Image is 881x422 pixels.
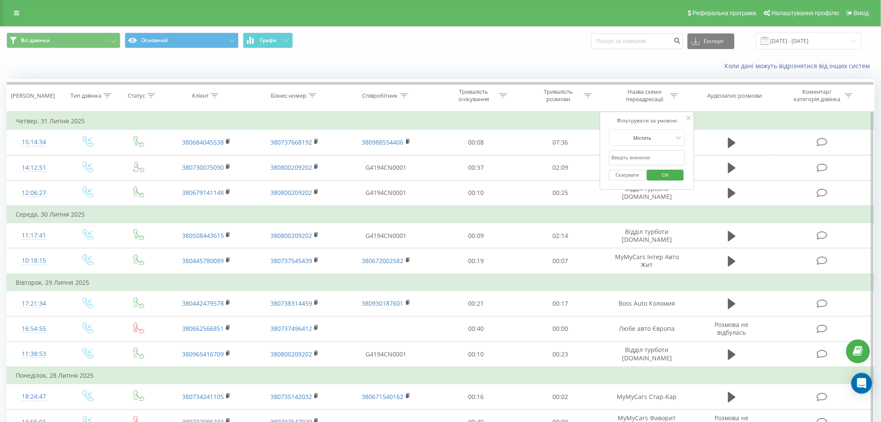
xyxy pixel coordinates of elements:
td: 00:40 [434,316,519,341]
button: Графік [243,33,293,48]
div: 12:06:27 [16,185,52,201]
a: 380930187601 [362,299,404,307]
a: 380988554406 [362,138,404,146]
a: 380737545439 [270,257,312,265]
div: Співробітник [362,92,398,99]
div: 17:21:34 [16,295,52,312]
td: 00:17 [518,291,603,316]
a: 380508443615 [182,231,224,240]
td: 00:08 [434,130,519,155]
div: Open Intercom Messenger [851,373,872,394]
div: 10:18:15 [16,252,52,269]
a: 380800209202 [270,163,312,171]
a: 380800209202 [270,350,312,358]
div: Бізнес номер [271,92,306,99]
td: Любе авто Європа [603,316,691,341]
td: G4194CN0001 [339,342,433,367]
div: 14:12:51 [16,159,52,176]
td: 00:23 [518,342,603,367]
a: 380737496412 [270,324,312,333]
input: Введіть значення [609,150,685,165]
td: 00:16 [434,384,519,409]
div: 15:14:34 [16,134,52,151]
span: Розмова не відбулась [715,320,749,336]
div: Аудіозапис розмови [707,92,762,99]
span: Вихід [854,10,869,16]
div: Тривалість розмови [535,88,582,103]
button: OK [647,170,684,181]
div: Фільтрувати за умовою [609,116,685,125]
div: Статус [128,92,145,99]
td: 00:10 [434,342,519,367]
a: 380679141148 [182,188,224,197]
div: 16:54:55 [16,320,52,337]
td: Вівторок, 29 Липня 2025 [7,274,874,291]
button: Експорт [688,33,735,49]
td: 02:14 [518,223,603,248]
div: 11:38:53 [16,346,52,363]
td: MyMyCars Стар-Кар [603,384,691,409]
a: 380672002582 [362,257,404,265]
span: Всі дзвінки [21,37,50,44]
td: 00:37 [434,155,519,180]
div: Тип дзвінка [70,92,101,99]
td: G4194CN0001 [339,180,433,206]
div: Назва схеми переадресації [622,88,668,103]
a: 380671540162 [362,392,404,401]
td: 02:09 [518,155,603,180]
td: Відділ турботи [DOMAIN_NAME] [603,342,691,367]
a: 380738314459 [270,299,312,307]
button: Основний [125,33,239,48]
span: OK [653,168,678,181]
td: 00:25 [518,180,603,206]
a: 380730075090 [182,163,224,171]
a: 380800209202 [270,188,312,197]
span: Графік [260,37,277,43]
div: 11:17:41 [16,227,52,244]
td: Понеділок, 28 Липня 2025 [7,367,874,384]
a: Коли дані можуть відрізнятися вiд інших систем [725,62,874,70]
div: Клієнт [192,92,209,99]
button: Скасувати [609,170,646,181]
td: Четвер, 31 Липня 2025 [7,112,874,130]
td: G4194CN0001 [339,223,433,248]
td: G4194CN0001 [339,155,433,180]
a: 380800209202 [270,231,312,240]
a: 380965416709 [182,350,224,358]
td: 00:09 [434,223,519,248]
input: Пошук за номером [591,33,683,49]
a: 380684045538 [182,138,224,146]
a: 380737668192 [270,138,312,146]
td: 00:00 [518,316,603,341]
td: Відділ турботи [DOMAIN_NAME] [603,180,691,206]
td: Boss Auto Коломия [603,291,691,316]
a: 380662566851 [182,324,224,333]
div: Тривалість очікування [451,88,497,103]
td: 00:07 [518,248,603,274]
td: MyMyCars Інтер Авто Жит [603,248,691,274]
div: Коментар/категорія дзвінка [792,88,843,103]
td: Відділ турботи [DOMAIN_NAME] [603,223,691,248]
a: 380442479578 [182,299,224,307]
div: [PERSON_NAME] [11,92,55,99]
td: 07:36 [518,130,603,155]
td: 00:10 [434,180,519,206]
span: Налаштування профілю [771,10,839,16]
td: 00:02 [518,384,603,409]
a: 380735142032 [270,392,312,401]
td: 00:21 [434,291,519,316]
a: 380445780089 [182,257,224,265]
a: 380734241105 [182,392,224,401]
span: Реферальна програма [693,10,757,16]
button: Всі дзвінки [7,33,120,48]
div: 18:24:47 [16,388,52,405]
td: Середа, 30 Липня 2025 [7,206,874,223]
td: 00:19 [434,248,519,274]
